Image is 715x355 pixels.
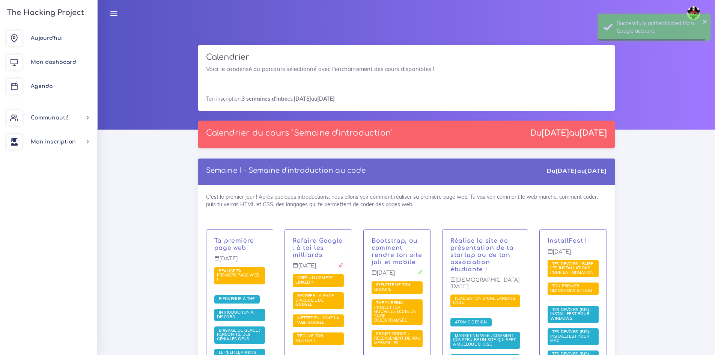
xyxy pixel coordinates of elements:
[548,306,599,323] span: Nous allons te montrer comment mettre en place WSL 2 sur ton ordinateur Windows 10. Ne le fait pa...
[372,330,423,347] span: Ce projet vise à souder la communauté en faisant profiter au plus grand nombre de vos projets.
[453,319,489,325] a: Atomic Design
[293,263,344,275] p: [DATE]
[580,128,607,137] strong: [DATE]
[703,17,707,25] button: ×
[293,237,344,258] p: C'est l'heure de ton premier véritable projet ! Tu vas recréer la très célèbre page d'accueil de ...
[295,275,333,285] a: Créé un compte LinkedIn
[530,128,607,138] div: Du au
[550,284,594,293] a: Ton premier repository GitHub
[214,237,265,252] p: C'est le premier jour ! Après quelques introductions, nous allons voir comment réaliser sa premiè...
[617,20,705,35] div: Successfully authenticated from Google account.
[217,328,260,342] a: Brisage de glace : rencontre des géniales gens
[214,295,260,304] span: Salut à toi et bienvenue à The Hacking Project. Que tu sois avec nous pour 3 semaines, 12 semaine...
[295,293,334,307] a: Recréer la page d'accueil de Google
[214,267,265,284] span: Dans ce projet, nous te demanderons de coder ta première page web. Ce sera l'occasion d'appliquer...
[550,261,596,275] a: Tes devoirs : faire les installations pour la formation
[542,128,569,137] strong: [DATE]
[450,332,520,349] span: Marketing web : comment construire un site qui sert à quelque chose
[374,331,420,345] a: PROJET BONUS : recensement de vos merveilles
[450,295,520,307] span: Le projet de toute une semaine ! Tu vas réaliser la page de présentation d'une organisation de to...
[547,166,607,175] div: Du au
[31,83,53,89] span: Agenda
[217,310,254,319] span: Introduction à Discord
[339,263,344,268] i: Projet à rendre ce jour-là
[450,277,520,295] p: [DEMOGRAPHIC_DATA][DATE]
[31,35,63,41] span: Aujourd'hui
[374,282,410,292] a: Identité de ton groupe
[214,255,265,267] p: [DATE]
[214,326,265,343] span: THP est avant tout un aventure humaine avec des rencontres. Avant de commencer nous allons te dem...
[5,9,84,17] h3: The Hacking Project
[295,334,323,343] a: Trouve ton mentor !
[31,115,69,121] span: Communauté
[295,316,339,325] a: Mettre en ligne la page Google
[198,87,615,110] div: Ton inscription: du au
[217,268,260,282] a: Réalise ta première page web !
[206,167,366,174] a: Semaine 1 - Semaine d'introduction au code
[293,332,344,345] span: Nous allons te demander de trouver la personne qui va t'aider à faire la formation dans les meill...
[417,270,423,275] i: Corrections cette journée là
[548,237,599,245] p: Journée InstallFest - Git & Github
[548,282,599,295] span: Pour ce projet, nous allons te proposer d'utiliser ton nouveau terminal afin de faire marcher Git...
[550,307,592,321] a: Tes devoirs (bis) : Installfest pour Windows
[450,237,520,273] p: Et voilà ! Nous te donnerons les astuces marketing pour bien savoir vendre un concept ou une idée...
[206,53,607,62] h3: Calendrier
[372,237,422,265] a: Bootstrap, ou comment rendre ton site joli et mobile
[217,296,257,302] a: Bienvenue à THP
[585,167,607,174] strong: [DATE]
[293,237,343,258] a: Refaire Google : à toi les milliards
[31,59,76,65] span: Mon dashboard
[372,281,423,294] span: Nous allons te demander d'imaginer l'univers autour de ton groupe de travail.
[293,292,344,309] span: L'intitulé du projet est simple, mais le projet sera plus dur qu'il n'y parait.
[548,260,599,277] span: Nous allons te donner des devoirs pour le weekend : faire en sorte que ton ordinateur soit prêt p...
[372,299,423,325] span: Tu vas devoir refaire la page d'accueil de The Surfing Project, une école de code décentralisée. ...
[453,296,515,306] a: Réalisation d'une landing page
[293,314,344,327] span: Utilise tout ce que tu as vu jusqu'à présent pour faire profiter à la terre entière de ton super ...
[372,237,423,266] p: Après avoir vu comment faire ses première pages, nous allons te montrer Bootstrap, un puissant fr...
[206,65,607,74] p: Voici le condensé du parcours sélectionné avec l'enchainement des cours disponibles !
[450,318,492,326] span: Tu vas voir comment penser composants quand tu fais des pages web.
[317,95,335,102] strong: [DATE]
[214,309,265,322] span: Pour cette session, nous allons utiliser Discord, un puissant outil de gestion de communauté. Nou...
[550,329,592,343] a: Tes devoirs (bis) : Installfest pour MAC
[206,128,393,138] p: Calendrier du cours "Semaine d'introduction"
[293,274,344,287] span: Dans ce projet, tu vas mettre en place un compte LinkedIn et le préparer pour ta future vie.
[548,249,599,261] p: [DATE]
[450,237,514,272] a: Réalise le site de présentation de ta startup ou de ton association étudiante !
[31,139,76,145] span: Mon inscription
[374,301,416,323] a: The Surfing Project : la nouvelle école de surf décentralisée
[372,270,423,282] p: [DATE]
[555,167,577,174] strong: [DATE]
[548,237,587,244] a: InstallFest !
[294,95,311,102] strong: [DATE]
[214,237,254,251] a: Ta première page web
[242,95,288,102] strong: 3 semaines d'intro
[687,6,700,20] img: avatar
[217,310,254,320] a: Introduction à Discord
[453,296,515,305] span: Réalisation d'une landing page
[548,328,599,345] span: Il est temps de faire toutes les installations nécéssaire au bon déroulement de ta formation chez...
[217,328,260,341] span: Brisage de glace : rencontre des géniales gens
[453,333,516,347] a: Marketing web : comment construire un site qui sert à quelque chose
